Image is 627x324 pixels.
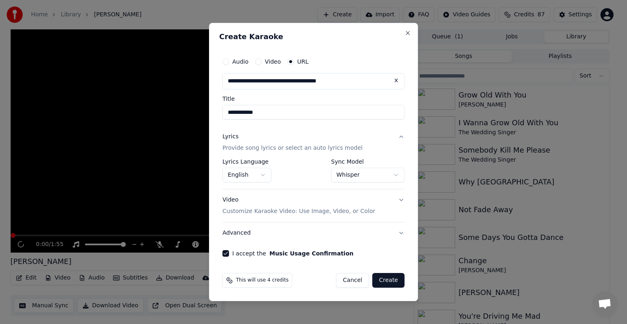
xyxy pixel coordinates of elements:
label: Video [265,59,281,64]
label: Sync Model [331,159,405,164]
label: Title [222,96,405,102]
p: Customize Karaoke Video: Use Image, Video, or Color [222,207,375,215]
button: Create [372,273,405,288]
div: Video [222,196,375,215]
button: VideoCustomize Karaoke Video: Use Image, Video, or Color [222,189,405,222]
button: I accept the [269,251,354,256]
button: LyricsProvide song lyrics or select an auto lyrics model [222,126,405,159]
span: This will use 4 credits [236,277,289,284]
button: Cancel [336,273,369,288]
label: I accept the [232,251,354,256]
div: Lyrics [222,133,238,141]
button: Advanced [222,222,405,244]
label: Audio [232,59,249,64]
p: Provide song lyrics or select an auto lyrics model [222,144,362,152]
div: LyricsProvide song lyrics or select an auto lyrics model [222,159,405,189]
label: Lyrics Language [222,159,271,164]
label: URL [297,59,309,64]
h2: Create Karaoke [219,33,408,40]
